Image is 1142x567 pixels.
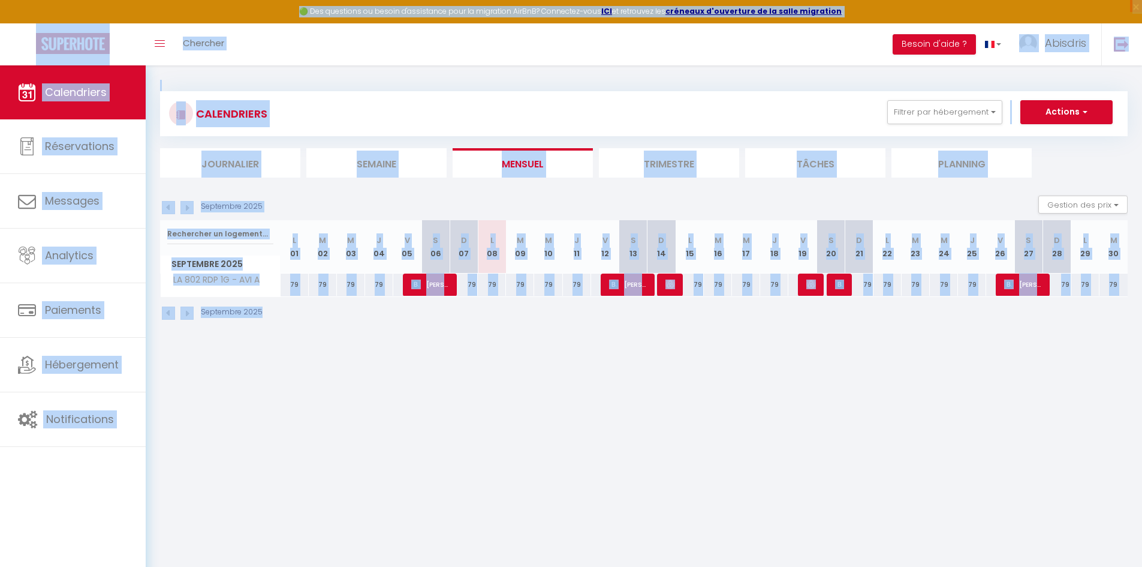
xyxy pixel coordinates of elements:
[760,220,788,274] th: 18
[478,220,506,274] th: 08
[167,223,273,245] input: Rechercher un logement...
[45,139,114,154] span: Réservations
[1110,235,1117,246] abbr: M
[715,235,722,246] abbr: M
[609,273,647,296] span: [PERSON_NAME]
[732,274,760,296] div: 79
[201,201,263,212] p: Septembre 2025
[941,235,948,246] abbr: M
[601,6,612,16] a: ICI
[534,220,562,274] th: 10
[986,220,1014,274] th: 26
[45,357,119,372] span: Hébergement
[534,274,562,296] div: 79
[1004,273,1042,296] span: [PERSON_NAME]
[1071,220,1099,274] th: 29
[619,220,647,274] th: 13
[1026,235,1031,246] abbr: S
[453,148,593,178] li: Mensuel
[160,148,300,178] li: Journalier
[665,273,675,296] span: [PERSON_NAME]
[873,220,902,274] th: 22
[1014,220,1042,274] th: 27
[1042,274,1071,296] div: 79
[591,220,619,274] th: 12
[506,220,534,274] th: 09
[421,220,450,274] th: 06
[365,274,393,296] div: 79
[450,220,478,274] th: 07
[873,274,902,296] div: 79
[732,220,760,274] th: 17
[517,235,524,246] abbr: M
[490,235,494,246] abbr: L
[772,235,777,246] abbr: J
[337,274,365,296] div: 79
[658,235,664,246] abbr: D
[365,220,393,274] th: 04
[36,33,110,54] img: Super Booking
[563,274,591,296] div: 79
[347,235,354,246] abbr: M
[161,256,280,273] span: Septembre 2025
[676,274,704,296] div: 79
[1010,23,1101,65] a: ... Abisdris
[281,220,309,274] th: 01
[1045,35,1086,50] span: Abisdris
[930,274,958,296] div: 79
[45,302,101,317] span: Paiements
[647,220,676,274] th: 14
[201,307,263,318] p: Septembre 2025
[665,6,842,16] a: créneaux d'ouverture de la salle migration
[10,5,46,41] button: Ouvrir le widget de chat LiveChat
[174,23,233,65] a: Chercher
[806,273,816,296] span: [PERSON_NAME]
[45,85,107,100] span: Calendriers
[676,220,704,274] th: 15
[1099,274,1128,296] div: 79
[760,274,788,296] div: 79
[1019,34,1037,52] img: ...
[162,274,263,287] span: LA 802 RDP 1G - AVI A
[958,220,986,274] th: 25
[1083,235,1087,246] abbr: L
[574,235,579,246] abbr: J
[306,148,447,178] li: Semaine
[461,235,467,246] abbr: D
[45,193,100,208] span: Messages
[817,220,845,274] th: 20
[845,274,873,296] div: 79
[309,220,337,274] th: 02
[183,37,224,49] span: Chercher
[545,235,552,246] abbr: M
[450,274,478,296] div: 79
[745,148,885,178] li: Tâches
[293,235,296,246] abbr: L
[319,235,326,246] abbr: M
[1114,37,1129,52] img: logout
[1071,274,1099,296] div: 79
[1020,100,1113,124] button: Actions
[506,274,534,296] div: 79
[885,235,889,246] abbr: L
[563,220,591,274] th: 11
[930,220,958,274] th: 24
[970,235,975,246] abbr: J
[835,273,845,296] span: [PERSON_NAME]
[602,235,608,246] abbr: V
[1038,196,1128,214] button: Gestion des prix
[1099,220,1128,274] th: 30
[688,235,692,246] abbr: L
[337,220,365,274] th: 03
[998,235,1003,246] abbr: V
[704,220,732,274] th: 16
[856,235,862,246] abbr: D
[828,235,834,246] abbr: S
[912,235,919,246] abbr: M
[887,100,1002,124] button: Filtrer par hébergement
[1042,220,1071,274] th: 28
[405,235,410,246] abbr: V
[281,274,309,296] div: 79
